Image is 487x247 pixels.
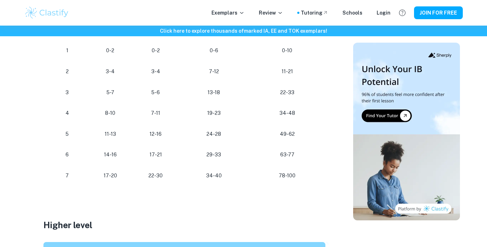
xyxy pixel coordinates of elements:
[138,67,173,76] p: 3-4
[94,88,127,97] p: 5-7
[184,88,243,97] p: 13-18
[377,9,391,17] a: Login
[184,108,243,118] p: 19-23
[255,108,320,118] p: 34-48
[94,67,127,76] p: 3-4
[255,171,320,181] p: 78-100
[94,150,127,160] p: 14-16
[353,43,460,220] img: Thumbnail
[259,9,283,17] p: Review
[43,219,328,231] h3: Higher level
[255,46,320,55] p: 0-10
[255,88,320,97] p: 22-33
[138,129,173,139] p: 12-16
[414,6,463,19] button: JOIN FOR FREE
[301,9,328,17] a: Tutoring
[52,46,82,55] p: 1
[184,171,243,181] p: 34-40
[396,7,408,19] button: Help and Feedback
[211,9,245,17] p: Exemplars
[138,108,173,118] p: 7-11
[52,129,82,139] p: 5
[138,46,173,55] p: 0-2
[94,108,127,118] p: 8-10
[255,150,320,160] p: 63-77
[255,67,320,76] p: 11-21
[138,88,173,97] p: 5-6
[94,129,127,139] p: 11-13
[184,150,243,160] p: 29-33
[52,67,82,76] p: 2
[52,108,82,118] p: 4
[1,27,486,35] h6: Click here to explore thousands of marked IA, EE and TOK exemplars !
[24,6,69,20] img: Clastify logo
[138,171,173,181] p: 22-30
[52,150,82,160] p: 6
[138,150,173,160] p: 17-21
[94,171,127,181] p: 17-20
[184,46,243,55] p: 0-6
[342,9,362,17] a: Schools
[184,129,243,139] p: 24-28
[255,129,320,139] p: 49-62
[94,46,127,55] p: 0-2
[52,88,82,97] p: 3
[184,67,243,76] p: 7-12
[52,171,82,181] p: 7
